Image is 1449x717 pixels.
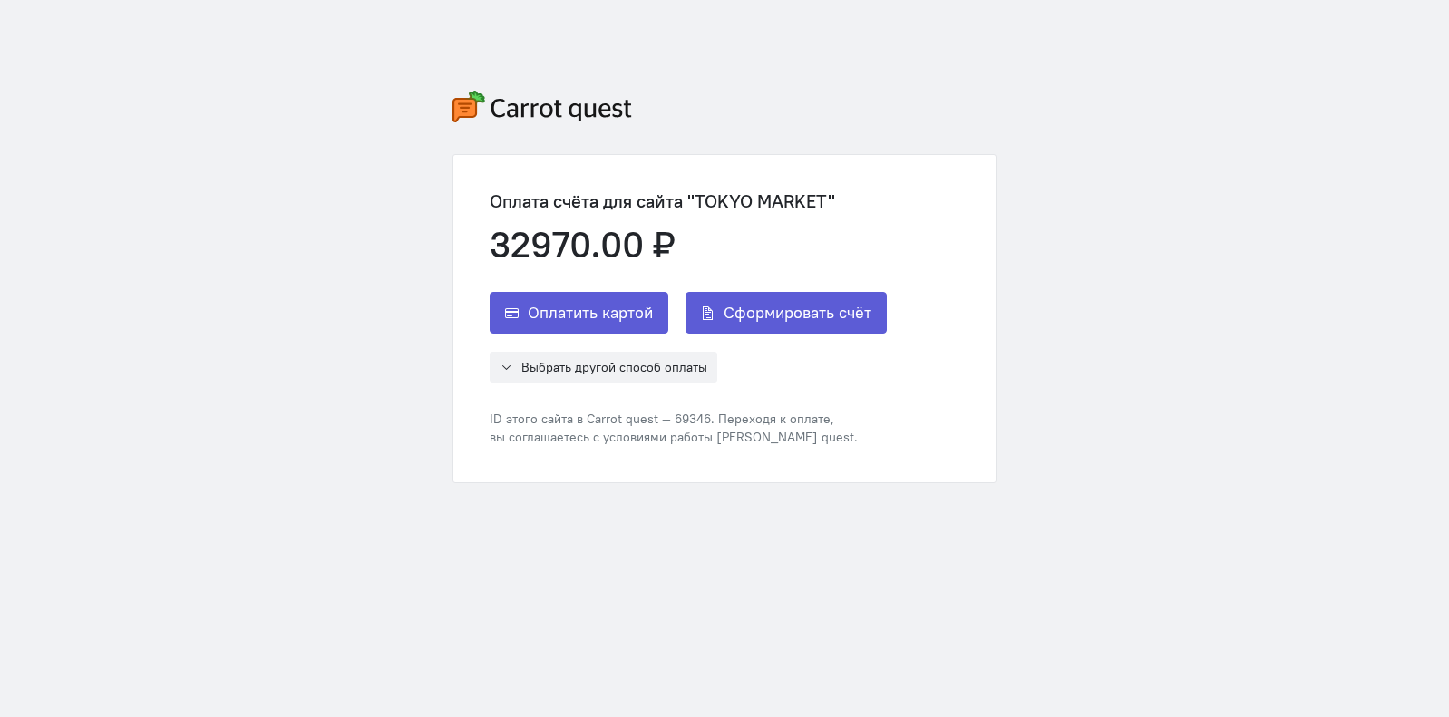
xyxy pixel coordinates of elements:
span: Выбрать другой способ оплаты [521,359,707,375]
div: Оплата счёта для сайта "TOKYO MARKET" [490,191,887,211]
span: Оплатить картой [528,302,653,324]
button: Оплатить картой [490,292,668,334]
div: ID этого сайта в Carrot quest — 69346. Переходя к оплате, вы соглашаетесь с условиями работы [PER... [490,410,887,446]
button: Сформировать счёт [686,292,887,334]
button: Выбрать другой способ оплаты [490,352,717,383]
span: Сформировать счёт [724,302,871,324]
div: 32970.00 ₽ [490,225,887,265]
img: carrot-quest-logo.svg [452,91,632,122]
